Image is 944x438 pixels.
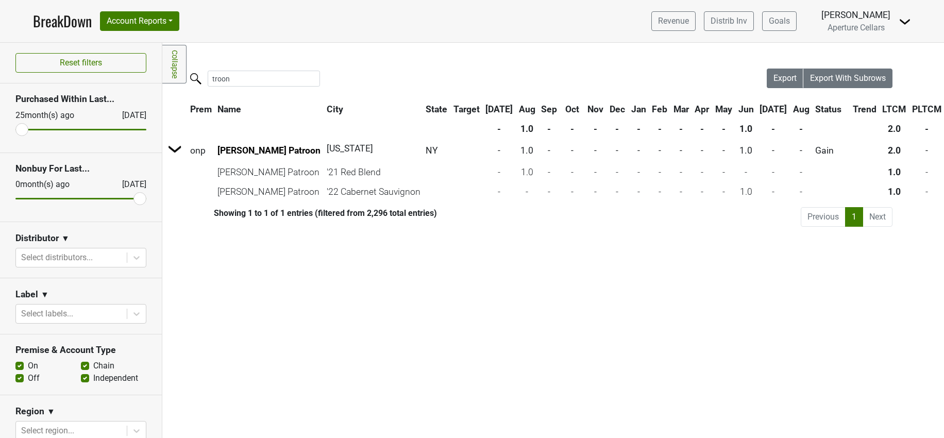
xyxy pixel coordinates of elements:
th: Apr: activate to sort column ascending [693,100,712,119]
label: Chain [93,360,114,372]
td: [PERSON_NAME] Patroon [215,163,324,181]
button: Reset filters [15,53,146,73]
button: Export [767,69,804,88]
th: - [607,120,628,138]
div: [DATE] [113,178,146,191]
span: LTCM [882,104,906,114]
th: - [713,120,735,138]
th: - [649,120,670,138]
span: PLTCM [912,104,941,114]
th: Dec: activate to sort column ascending [607,100,628,119]
a: Revenue [651,11,696,31]
th: Sep: activate to sort column ascending [539,100,560,119]
span: Trend [853,104,876,114]
th: State: activate to sort column ascending [423,100,450,119]
h3: Label [15,289,38,300]
td: [PERSON_NAME] Patroon [215,182,324,201]
th: Aug: activate to sort column ascending [516,100,538,119]
td: - [649,182,670,201]
td: - [539,182,560,201]
h3: Nonbuy For Last... [15,163,146,174]
td: - [539,163,560,181]
th: - [539,120,560,138]
td: - [483,163,515,181]
td: - [607,182,628,201]
td: - [713,182,735,201]
th: Jul: activate to sort column ascending [757,100,789,119]
th: - [585,120,606,138]
span: Aperture Cellars [828,23,885,32]
td: - [693,182,712,201]
span: - [722,145,725,156]
td: - [757,182,789,201]
th: Jan: activate to sort column ascending [629,100,649,119]
td: - [585,163,606,181]
td: - [483,182,515,201]
th: 1.0 [736,120,756,138]
span: - [548,145,550,156]
th: Mar: activate to sort column ascending [671,100,692,119]
a: BreakDown [33,10,92,32]
th: Name: activate to sort column ascending [215,100,324,119]
img: Arrow right [167,141,183,157]
td: - [790,163,812,181]
td: - [693,163,712,181]
th: 2.0 [880,120,908,138]
a: Distrib Inv [704,11,754,31]
div: [PERSON_NAME] [821,8,890,22]
th: Nov: activate to sort column ascending [585,100,606,119]
th: - [483,120,515,138]
span: - [594,145,597,156]
td: 1.0 [880,182,908,201]
div: 0 month(s) ago [15,178,97,191]
td: - [671,163,692,181]
td: '21 Red Blend [324,163,414,181]
span: Status [815,104,841,114]
span: Prem [190,104,212,114]
span: ▼ [47,406,55,418]
span: - [659,145,661,156]
th: 1.0 [516,120,538,138]
label: On [28,360,38,372]
th: Oct: activate to sort column ascending [561,100,584,119]
td: - [629,182,649,201]
span: - [800,145,802,156]
th: Jul: activate to sort column ascending [483,100,515,119]
th: Jun: activate to sort column ascending [736,100,756,119]
span: - [772,145,774,156]
th: - [757,120,789,138]
span: 1.0 [520,145,533,156]
span: - [925,145,928,156]
div: 25 month(s) ago [15,109,97,122]
span: NY [426,145,438,156]
span: - [680,145,682,156]
th: Feb: activate to sort column ascending [649,100,670,119]
th: - [909,120,944,138]
td: - [649,163,670,181]
th: May: activate to sort column ascending [713,100,735,119]
button: Export With Subrows [803,69,892,88]
td: onp [188,139,214,161]
label: Independent [93,372,138,384]
span: [US_STATE] [327,143,373,154]
th: - [629,120,649,138]
span: - [637,145,640,156]
td: - [671,182,692,201]
h3: Purchased Within Last... [15,94,146,105]
th: Prem: activate to sort column ascending [188,100,214,119]
th: Aug: activate to sort column ascending [790,100,812,119]
span: - [571,145,574,156]
h3: Distributor [15,233,59,244]
th: Target: activate to sort column ascending [451,100,482,119]
td: - [713,163,735,181]
th: PLTCM: activate to sort column ascending [909,100,944,119]
h3: Premise & Account Type [15,345,146,356]
th: Status: activate to sort column ascending [813,100,849,119]
td: 1.0 [516,163,538,181]
td: - [909,182,944,201]
span: - [498,145,500,156]
span: 1.0 [739,145,752,156]
a: Goals [762,11,797,31]
span: Target [453,104,480,114]
th: &nbsp;: activate to sort column ascending [163,100,187,119]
